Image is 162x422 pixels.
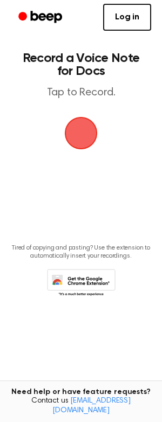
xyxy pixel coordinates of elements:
[19,86,143,100] p: Tap to Record.
[6,397,156,416] span: Contact us
[11,7,72,28] a: Beep
[19,52,143,78] h1: Record a Voice Note for Docs
[52,397,131,414] a: [EMAIL_ADDRESS][DOMAIN_NAME]
[9,244,153,260] p: Tired of copying and pasting? Use the extension to automatically insert your recordings.
[103,4,151,31] a: Log in
[65,117,97,149] img: Beep Logo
